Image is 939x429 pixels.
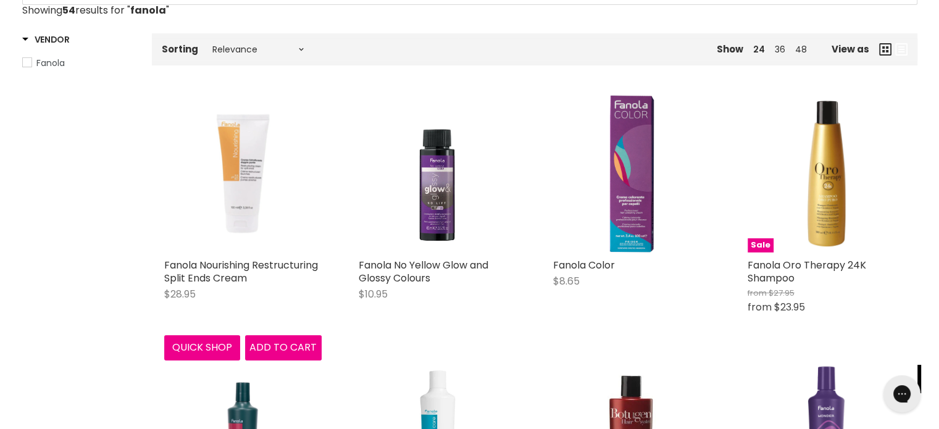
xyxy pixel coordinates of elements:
[748,238,774,252] span: Sale
[245,335,322,360] button: Add to cart
[609,95,654,252] img: Fanola Color
[553,95,711,252] a: Fanola Color
[774,300,805,314] span: $23.95
[553,274,580,288] span: $8.65
[164,335,241,360] button: Quick shop
[775,43,785,56] a: 36
[553,258,615,272] a: Fanola Color
[22,56,136,70] a: Fanola
[832,44,869,54] span: View as
[249,340,317,354] span: Add to cart
[164,258,318,285] a: Fanola Nourishing Restructuring Split Ends Cream
[748,258,866,285] a: Fanola Oro Therapy 24K Shampoo
[877,371,927,417] iframe: Gorgias live chat messenger
[164,95,322,252] img: Fanola Nourishing Restructuring Split Ends Cream
[62,3,75,17] strong: 54
[717,43,743,56] span: Show
[359,95,516,252] img: Fanola No Yellow Glow and Glossy Colours
[753,43,765,56] a: 24
[359,287,388,301] span: $10.95
[748,287,767,299] span: from
[769,287,795,299] span: $27.95
[36,57,65,69] span: Fanola
[748,300,772,314] span: from
[22,33,70,46] h3: Vendor
[795,43,807,56] a: 48
[162,44,198,54] label: Sorting
[164,287,196,301] span: $28.95
[748,95,905,252] a: Fanola Oro Therapy 24K ShampooSale
[130,3,166,17] strong: fanola
[359,258,488,285] a: Fanola No Yellow Glow and Glossy Colours
[22,5,917,16] p: Showing results for " "
[748,95,905,252] img: Fanola Oro Therapy 24K Shampoo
